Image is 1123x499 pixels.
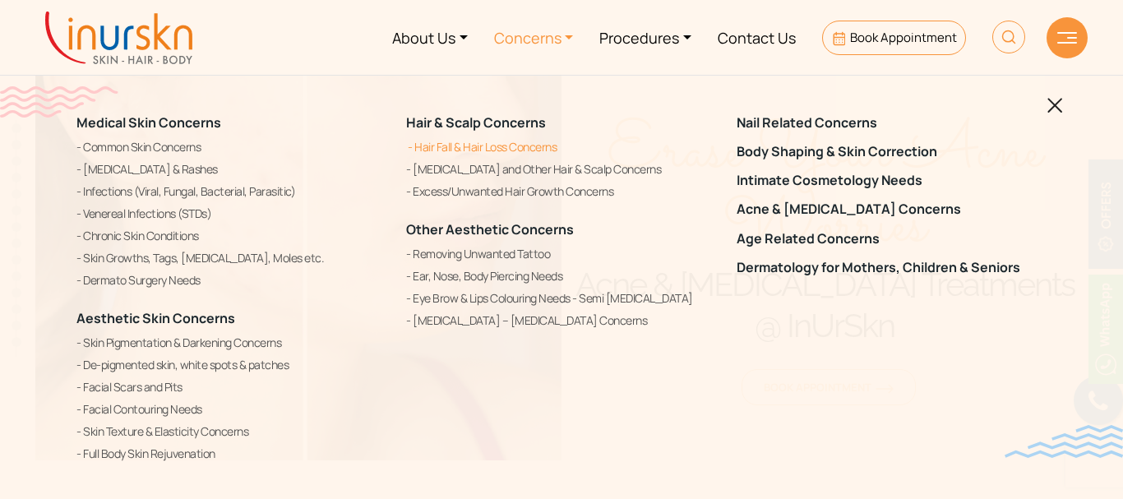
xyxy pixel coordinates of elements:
[76,355,386,375] a: De-pigmented skin, white spots & patches
[737,144,1047,159] a: Body Shaping & Skin Correction
[822,21,966,55] a: Book Appointment
[586,7,705,68] a: Procedures
[76,248,386,268] a: Skin Growths, Tags, [MEDICAL_DATA], Moles etc.
[737,173,1047,188] a: Intimate Cosmetology Needs
[76,377,386,397] a: Facial Scars and Pits
[1057,32,1077,44] img: hamLine.svg
[76,400,386,419] a: Facial Contouring Needs
[76,333,386,353] a: Skin Pigmentation & Darkening Concerns
[76,204,386,224] a: Venereal Infections (STDs)
[481,7,587,68] a: Concerns
[76,309,235,327] a: Aesthetic Skin Concerns
[1047,98,1063,113] img: blackclosed
[705,7,809,68] a: Contact Us
[406,220,574,238] a: Other Aesthetic Concerns
[737,202,1047,218] a: Acne & [MEDICAL_DATA] Concerns
[737,231,1047,247] a: Age Related Concerns
[737,260,1047,275] a: Dermatology for Mothers, Children & Seniors
[45,12,192,64] img: inurskn-logo
[406,311,716,330] a: [MEDICAL_DATA] – [MEDICAL_DATA] Concerns
[406,159,716,179] a: [MEDICAL_DATA] and Other Hair & Scalp Concerns
[76,159,386,179] a: [MEDICAL_DATA] & Rashes
[379,7,481,68] a: About Us
[850,29,957,46] span: Book Appointment
[406,244,716,264] a: Removing Unwanted Tattoo
[76,444,386,464] a: Full Body Skin Rejuvenation
[406,266,716,286] a: Ear, Nose, Body Piercing Needs
[406,182,716,201] a: Excess/Unwanted Hair Growth Concerns
[76,422,386,441] a: Skin Texture & Elasticity Concerns
[406,113,546,132] a: Hair & Scalp Concerns
[737,115,1047,131] a: Nail Related Concerns
[992,21,1025,53] img: HeaderSearch
[76,270,386,290] a: Dermato Surgery Needs
[76,182,386,201] a: Infections (Viral, Fungal, Bacterial, Parasitic)
[406,289,716,308] a: Eye Brow & Lips Colouring Needs - Semi [MEDICAL_DATA]
[1005,425,1123,458] img: bluewave
[406,137,716,157] a: Hair Fall & Hair Loss Concerns
[76,137,386,157] a: Common Skin Concerns
[76,113,221,132] a: Medical Skin Concerns
[76,226,386,246] a: Chronic Skin Conditions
